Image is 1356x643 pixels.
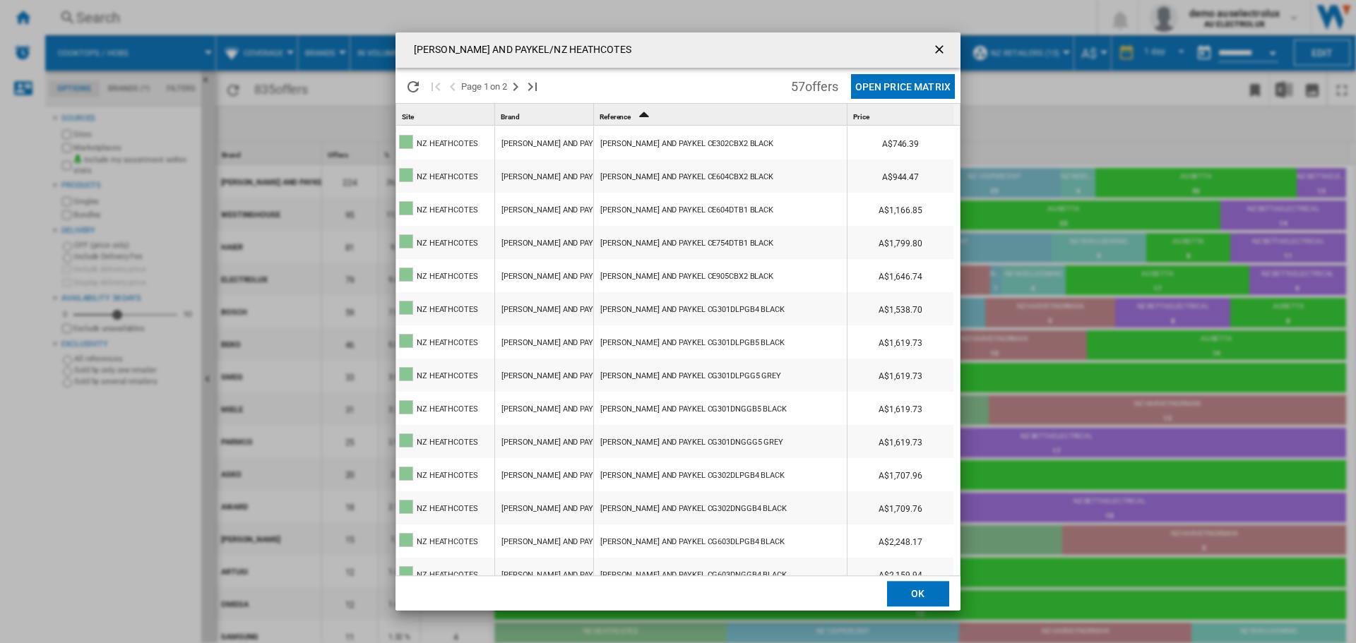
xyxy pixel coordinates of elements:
[851,74,955,99] button: Open Price Matrix
[847,292,953,325] div: A$1,538.70
[847,425,953,457] div: A$1,619.73
[417,526,478,558] div: NZ HEATHCOTES
[417,327,478,359] div: NZ HEATHCOTES
[594,425,847,457] div: https://www.heathcotes.co.nz/products/cg301dnggg5-fisher-paykel-30cm-1-burner-natural-gas-on-glas...
[784,70,845,100] span: 57
[495,226,593,258] wk-reference-title-cell: FISHER AND PAYKEL
[495,558,593,590] wk-reference-title-cell: FISHER AND PAYKEL
[847,458,953,491] div: A$1,707.96
[850,104,953,126] div: Sort None
[501,360,607,392] div: [PERSON_NAME] AND PAYKEL
[501,161,607,193] div: [PERSON_NAME] AND PAYKEL
[417,493,478,525] div: NZ HEATHCOTES
[501,426,607,459] div: [PERSON_NAME] AND PAYKEL
[495,160,593,192] wk-reference-title-cell: FISHER AND PAYKEL
[600,559,787,591] div: [PERSON_NAME] AND PAYKEL CG603DNGGB4 BLACK
[495,392,593,424] wk-reference-title-cell: FISHER AND PAYKEL
[501,493,607,525] div: [PERSON_NAME] AND PAYKEL
[396,458,494,491] wk-reference-title-cell: NZ HEATHCOTES
[600,161,773,193] div: [PERSON_NAME] AND PAYKEL CE604CBX2 BLACK
[524,70,541,103] button: Last page
[927,36,955,64] button: getI18NText('BUTTONS.CLOSE_DIALOG')
[417,128,478,160] div: NZ HEATHCOTES
[495,425,593,457] wk-reference-title-cell: FISHER AND PAYKEL
[501,559,607,591] div: [PERSON_NAME] AND PAYKEL
[495,524,593,557] wk-reference-title-cell: FISHER AND PAYKEL
[396,126,494,159] wk-reference-title-cell: NZ HEATHCOTES
[847,126,953,159] div: A$746.39
[600,260,773,293] div: [PERSON_NAME] AND PAYKEL CE905CBX2 BLACK
[396,491,494,524] wk-reference-title-cell: NZ HEATHCOTES
[396,425,494,457] wk-reference-title-cell: NZ HEATHCOTES
[597,104,847,126] div: Reference Sort Ascending
[847,558,953,590] div: A$2,159.94
[501,294,607,326] div: [PERSON_NAME] AND PAYKEL
[501,393,607,426] div: [PERSON_NAME] AND PAYKEL
[932,42,949,59] ng-md-icon: getI18NText('BUTTONS.CLOSE_DIALOG')
[417,426,478,459] div: NZ HEATHCOTES
[444,70,461,103] button: >Previous page
[396,292,494,325] wk-reference-title-cell: NZ HEATHCOTES
[417,360,478,392] div: NZ HEATHCOTES
[396,524,494,557] wk-reference-title-cell: NZ HEATHCOTES
[600,526,785,558] div: [PERSON_NAME] AND PAYKEL CG603DLPGB4 BLACK
[501,260,607,293] div: [PERSON_NAME] AND PAYKEL
[600,327,785,359] div: [PERSON_NAME] AND PAYKEL CG301DLPGB5 BLACK
[847,491,953,524] div: A$1,709.76
[498,104,593,126] div: Brand Sort None
[407,43,631,57] h4: [PERSON_NAME] AND PAYKEL/NZ HEATHCOTES
[417,161,478,193] div: NZ HEATHCOTES
[396,558,494,590] wk-reference-title-cell: NZ HEATHCOTES
[396,160,494,192] wk-reference-title-cell: NZ HEATHCOTES
[847,226,953,258] div: A$1,799.80
[594,160,847,192] div: https://www.heathcotes.co.nz/products/ce604cbx2-fisher-paykel-60cm-touch-slide-ceramic-hob
[600,426,783,459] div: [PERSON_NAME] AND PAYKEL CG301DNGGG5 GREY
[417,393,478,426] div: NZ HEATHCOTES
[501,113,520,121] span: Brand
[847,193,953,225] div: A$1,166.85
[600,194,773,227] div: [PERSON_NAME] AND PAYKEL CE604DTB1 BLACK
[495,193,593,225] wk-reference-title-cell: FISHER AND PAYKEL
[399,70,427,103] button: Reload
[501,128,607,160] div: [PERSON_NAME] AND PAYKEL
[501,227,607,260] div: [PERSON_NAME] AND PAYKEL
[887,581,949,606] button: OK
[399,104,494,126] div: Sort None
[417,294,478,326] div: NZ HEATHCOTES
[594,193,847,225] div: https://www.heathcotes.co.nz/products/ce604dtb1-fisher-paykel-electric-cooktop-600-mm-wide
[501,194,607,227] div: [PERSON_NAME] AND PAYKEL
[507,70,524,103] button: Next page
[600,493,787,525] div: [PERSON_NAME] AND PAYKEL CG302DNGGB4 BLACK
[597,104,847,126] div: Sort Ascending
[847,524,953,557] div: A$2,248.17
[600,360,781,392] div: [PERSON_NAME] AND PAYKEL CG301DLPGG5 GREY
[805,79,838,94] span: offers
[402,113,414,121] span: Site
[594,259,847,292] div: https://www.heathcotes.co.nz/products/ce905cbx2-fisher-paykel-90cm-5-element-electric-cooktop
[495,292,593,325] wk-reference-title-cell: FISHER AND PAYKEL
[498,104,593,126] div: Sort None
[417,260,478,293] div: NZ HEATHCOTES
[847,359,953,391] div: A$1,619.73
[495,491,593,524] wk-reference-title-cell: FISHER AND PAYKEL
[853,113,869,121] span: Price
[600,459,785,492] div: [PERSON_NAME] AND PAYKEL CG302DLPGB4 BLACK
[847,160,953,192] div: A$944.47
[399,104,494,126] div: Site Sort None
[600,294,785,326] div: [PERSON_NAME] AND PAYKEL CG301DLPGB4 BLACK
[417,227,478,260] div: NZ HEATHCOTES
[396,193,494,225] wk-reference-title-cell: NZ HEATHCOTES
[594,359,847,391] div: https://www.heathcotes.co.nz/products/cg301dlpgg5-fisher-paykel-30cm-1-burner-lpg-gas-on-glass-wo...
[847,392,953,424] div: A$1,619.73
[495,359,593,391] wk-reference-title-cell: FISHER AND PAYKEL
[632,113,655,121] span: Sort Ascending
[396,392,494,424] wk-reference-title-cell: NZ HEATHCOTES
[847,259,953,292] div: A$1,646.74
[594,325,847,358] div: https://www.heathcotes.co.nz/products/cg301dlpgb5-fisher-paykel-30cm-1-burner-lpg-gas-on-glass-wo...
[501,526,607,558] div: [PERSON_NAME] AND PAYKEL
[600,393,787,426] div: [PERSON_NAME] AND PAYKEL CG301DNGGB5 BLACK
[417,559,478,591] div: NZ HEATHCOTES
[594,392,847,424] div: https://www.heathcotes.co.nz/products/cg301dnggb5-fisher-paykel-30cm-1-burner-natural-gas-on-glas...
[395,32,961,611] md-dialog: Products list popup
[594,458,847,491] div: https://www.heathcotes.co.nz/products/cg302dlpgb4-fisher-paykel-two-burner-gas-cooktop-lpg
